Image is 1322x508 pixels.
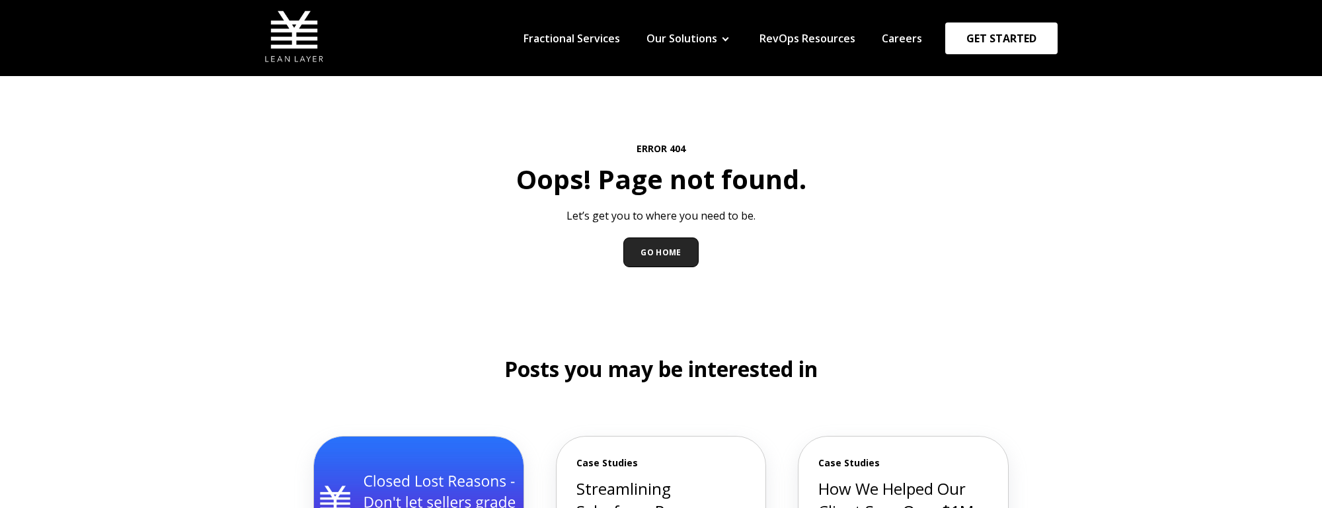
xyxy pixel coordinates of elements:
[264,7,324,66] img: Lean Layer Logo
[882,31,922,46] a: Careers
[297,355,1025,384] h2: Posts you may be interested in
[297,208,1025,223] p: Let’s get you to where you need to be.
[646,31,717,46] a: Our Solutions
[623,237,699,267] a: GO HOME
[576,456,746,470] span: Case Studies
[818,456,988,470] span: Case Studies
[524,31,620,46] a: Fractional Services
[510,31,935,46] div: Navigation Menu
[759,31,855,46] a: RevOps Resources
[297,142,1025,155] span: ERROR 404
[297,161,1025,198] h1: Oops! Page not found.
[945,22,1058,54] a: GET STARTED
